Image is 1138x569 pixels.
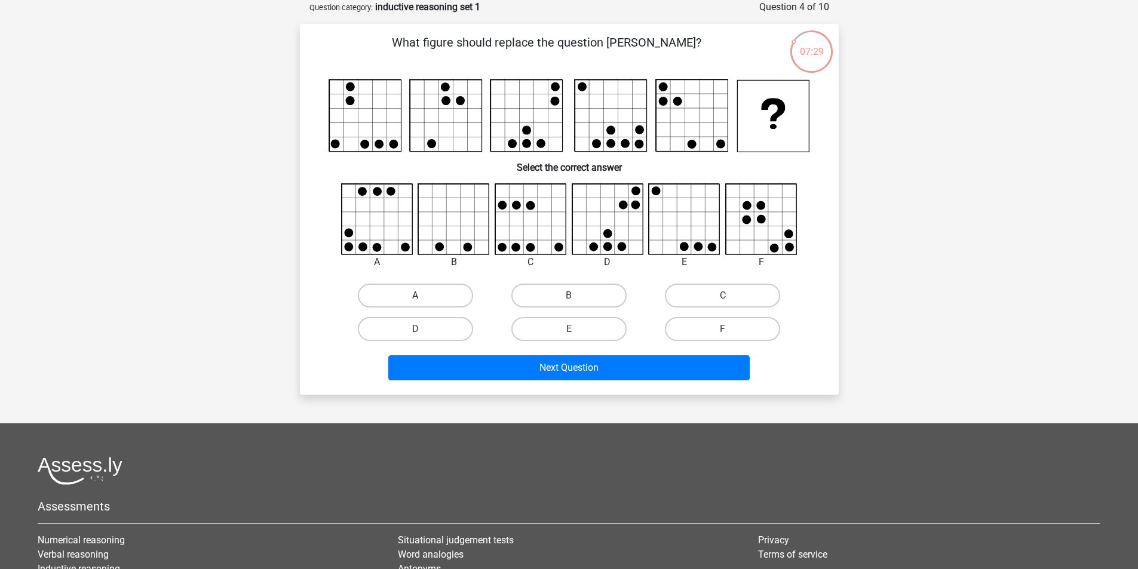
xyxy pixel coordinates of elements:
[563,255,653,269] div: D
[511,317,627,341] label: E
[319,152,820,173] h6: Select the correct answer
[665,284,780,307] label: C
[758,534,789,546] a: Privacy
[38,499,1100,513] h5: Assessments
[309,3,373,12] small: Question category:
[388,355,750,380] button: Next Question
[639,255,729,269] div: E
[758,549,827,560] a: Terms of service
[38,534,125,546] a: Numerical reasoning
[789,29,834,59] div: 07:29
[358,284,473,307] label: A
[38,457,122,485] img: Assessly logo
[398,534,514,546] a: Situational judgement tests
[716,255,806,269] div: F
[486,255,576,269] div: C
[665,317,780,341] label: F
[375,1,480,13] strong: inductive reasoning set 1
[398,549,464,560] a: Word analogies
[409,255,499,269] div: B
[38,549,109,560] a: Verbal reasoning
[319,33,775,69] p: What figure should replace the question [PERSON_NAME]?
[358,317,473,341] label: D
[511,284,627,307] label: B
[332,255,422,269] div: A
